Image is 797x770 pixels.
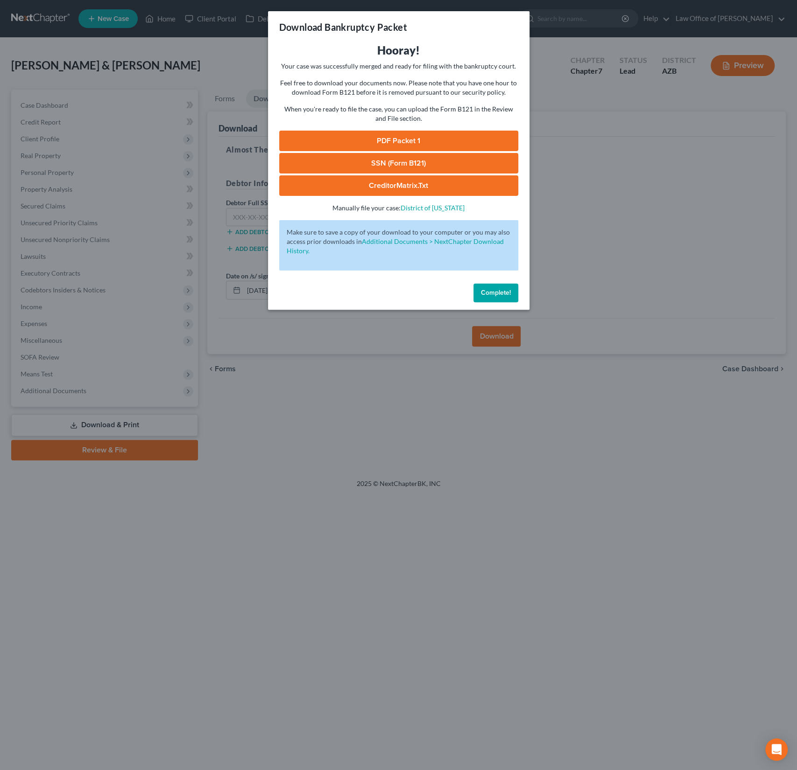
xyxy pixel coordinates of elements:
[481,289,511,297] span: Complete!
[287,228,511,256] p: Make sure to save a copy of your download to your computer or you may also access prior downloads in
[287,237,504,255] a: Additional Documents > NextChapter Download History.
[279,62,518,71] p: Your case was successfully merged and ready for filing with the bankruptcy court.
[279,131,518,151] a: PDF Packet 1
[473,284,518,302] button: Complete!
[279,21,407,34] h3: Download Bankruptcy Packet
[279,78,518,97] p: Feel free to download your documents now. Please note that you have one hour to download Form B12...
[279,104,518,123] p: When you're ready to file the case, you can upload the Form B121 in the Review and File section.
[279,203,518,213] p: Manually file your case:
[765,738,788,761] div: Open Intercom Messenger
[279,43,518,58] h3: Hooray!
[401,204,465,212] a: District of [US_STATE]
[279,175,518,196] a: CreditorMatrix.txt
[279,153,518,173] a: SSN (Form B121)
